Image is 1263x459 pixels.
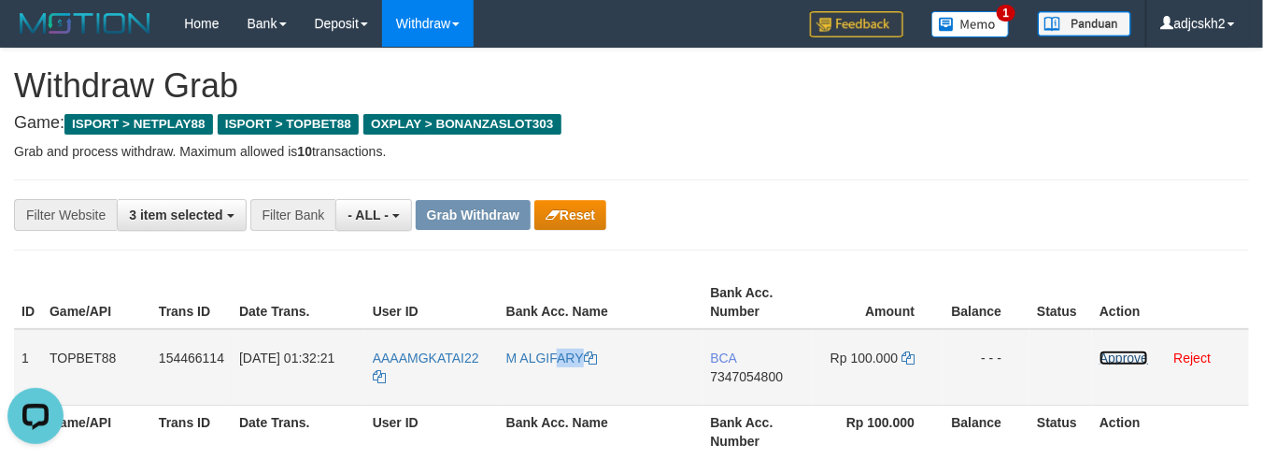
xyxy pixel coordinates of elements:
[943,276,1029,329] th: Balance
[1174,351,1212,366] a: Reject
[1092,276,1249,329] th: Action
[416,200,531,230] button: Grab Withdraw
[232,276,365,329] th: Date Trans.
[1029,405,1092,458] th: Status
[129,208,222,222] span: 3 item selected
[14,276,42,329] th: ID
[348,208,389,222] span: - ALL -
[702,405,812,458] th: Bank Acc. Number
[14,199,117,231] div: Filter Website
[14,329,42,406] td: 1
[1029,276,1092,329] th: Status
[901,351,915,366] a: Copy 100000 to clipboard
[232,405,365,458] th: Date Trans.
[365,405,499,458] th: User ID
[499,276,703,329] th: Bank Acc. Name
[499,405,703,458] th: Bank Acc. Name
[218,114,359,135] span: ISPORT > TOPBET88
[943,329,1029,406] td: - - -
[335,199,411,231] button: - ALL -
[506,351,597,366] a: M ALGIFARY
[710,369,783,384] span: Copy 7347054800 to clipboard
[365,276,499,329] th: User ID
[363,114,561,135] span: OXPLAY > BONANZASLOT303
[812,276,943,329] th: Amount
[373,351,479,366] span: AAAAMGKATAI22
[14,67,1249,105] h1: Withdraw Grab
[702,276,812,329] th: Bank Acc. Number
[534,200,606,230] button: Reset
[151,276,232,329] th: Trans ID
[943,405,1029,458] th: Balance
[7,7,64,64] button: Open LiveChat chat widget
[14,114,1249,133] h4: Game:
[830,351,898,366] span: Rp 100.000
[42,405,151,458] th: Game/API
[810,11,903,37] img: Feedback.jpg
[42,329,151,406] td: TOPBET88
[14,9,156,37] img: MOTION_logo.png
[239,351,334,366] span: [DATE] 01:32:21
[931,11,1010,37] img: Button%20Memo.svg
[1092,405,1249,458] th: Action
[14,142,1249,161] p: Grab and process withdraw. Maximum allowed is transactions.
[151,405,232,458] th: Trans ID
[373,351,479,384] a: AAAAMGKATAI22
[297,144,312,159] strong: 10
[997,5,1016,22] span: 1
[250,199,336,231] div: Filter Bank
[159,351,224,366] span: 154466114
[812,405,943,458] th: Rp 100.000
[710,351,736,366] span: BCA
[64,114,213,135] span: ISPORT > NETPLAY88
[117,199,246,231] button: 3 item selected
[1038,11,1131,36] img: panduan.png
[42,276,151,329] th: Game/API
[1100,351,1148,366] a: Approve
